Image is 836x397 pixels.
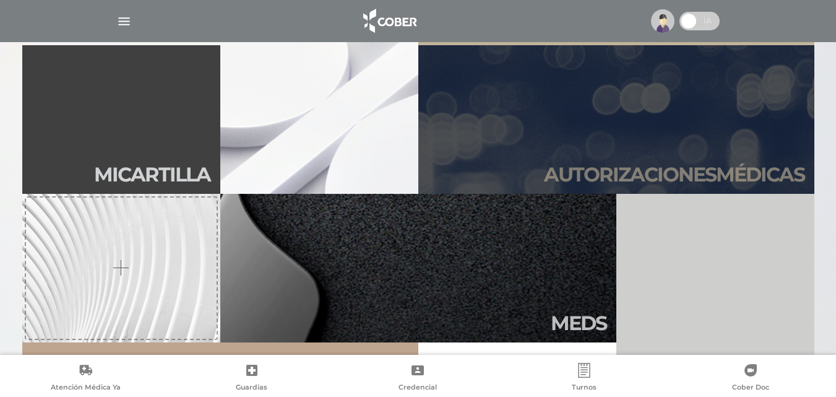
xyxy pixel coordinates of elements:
h2: Meds [551,312,606,335]
span: Credencial [399,383,437,394]
img: logo_cober_home-white.png [356,6,421,36]
a: Cober Doc [667,363,834,395]
a: Atención Médica Ya [2,363,169,395]
a: Guardias [169,363,335,395]
a: Autorizacionesmédicas [418,45,814,194]
span: Atención Médica Ya [51,383,121,394]
span: Guardias [236,383,267,394]
h2: Autori zaciones médicas [544,163,804,186]
span: Turnos [572,383,597,394]
a: Turnos [501,363,668,395]
a: Credencial [335,363,501,395]
img: Cober_menu-lines-white.svg [116,14,132,29]
h2: Mi car tilla [94,163,210,186]
span: Cober Doc [732,383,769,394]
img: profile-placeholder.svg [651,9,674,33]
a: Micartilla [22,45,220,194]
a: Meds [220,194,616,342]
